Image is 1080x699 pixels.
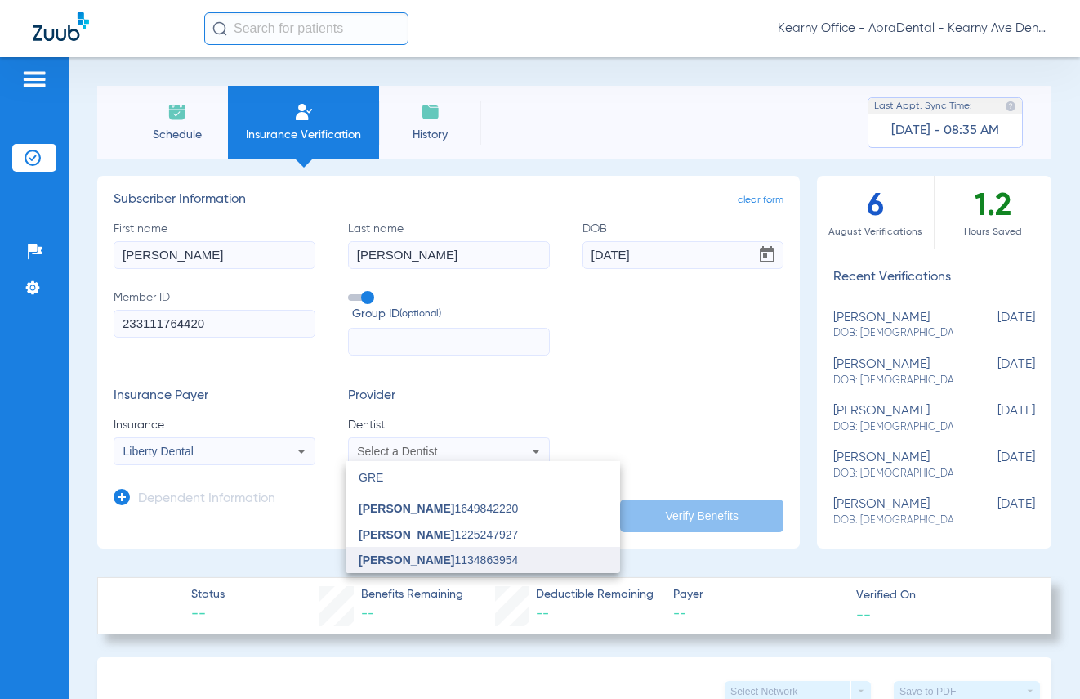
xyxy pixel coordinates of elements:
span: 1225247927 [359,529,518,540]
span: [PERSON_NAME] [359,553,454,567]
iframe: Chat Widget [998,621,1080,699]
span: [PERSON_NAME] [359,528,454,541]
input: dropdown search [346,461,620,495]
span: 1649842220 [359,503,518,514]
span: [PERSON_NAME] [359,502,454,515]
span: 1134863954 [359,554,518,566]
